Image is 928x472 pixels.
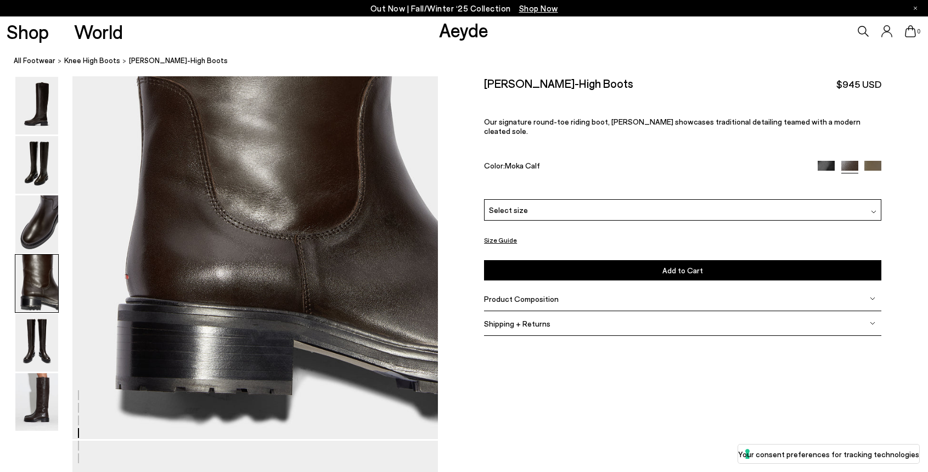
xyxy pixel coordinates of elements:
span: knee high boots [64,56,120,65]
span: Shipping + Returns [484,319,550,328]
a: All Footwear [14,55,55,66]
img: Henry Knee-High Boots - Image 5 [15,314,58,372]
nav: breadcrumb [14,46,928,76]
p: Out Now | Fall/Winter ‘25 Collection [370,2,558,15]
span: 0 [916,29,921,35]
a: Shop [7,22,49,41]
span: Product Composition [484,294,559,304]
img: Henry Knee-High Boots - Image 2 [15,136,58,194]
button: Size Guide [484,233,517,247]
img: svg%3E [871,209,876,215]
img: Henry Knee-High Boots - Image 3 [15,195,58,253]
div: Color: [484,161,805,173]
p: Our signature round-toe riding boot, [PERSON_NAME] showcases traditional detailing teamed with a ... [484,117,881,136]
h2: [PERSON_NAME]-High Boots [484,76,633,90]
a: 0 [905,25,916,37]
span: [PERSON_NAME]-High Boots [129,55,228,66]
span: Add to Cart [662,266,703,275]
img: Henry Knee-High Boots - Image 1 [15,77,58,134]
img: svg%3E [870,296,875,301]
span: Navigate to /collections/new-in [519,3,558,13]
a: World [74,22,123,41]
span: Moka Calf [505,161,540,170]
span: Select size [489,204,528,216]
img: Henry Knee-High Boots - Image 6 [15,373,58,431]
img: Henry Knee-High Boots - Image 4 [15,255,58,312]
button: Your consent preferences for tracking technologies [738,445,919,463]
label: Your consent preferences for tracking technologies [738,448,919,460]
a: Aeyde [439,18,488,41]
span: $945 USD [836,77,881,91]
button: Add to Cart [484,260,881,280]
img: svg%3E [870,321,875,326]
a: knee high boots [64,55,120,66]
